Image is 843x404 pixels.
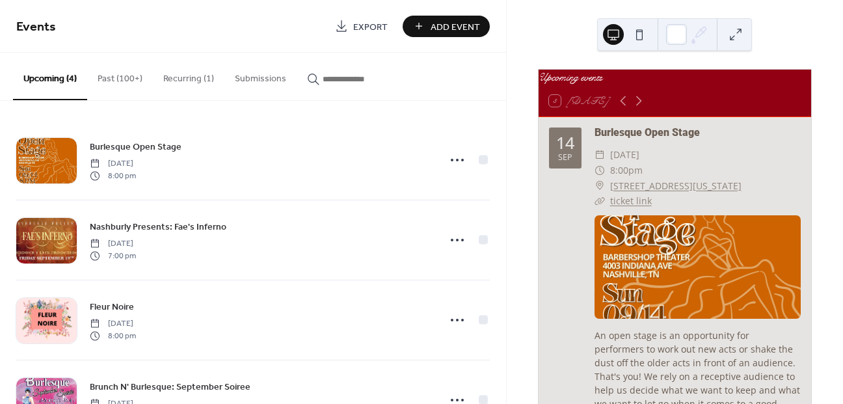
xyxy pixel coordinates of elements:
button: Past (100+) [87,53,153,99]
span: [DATE] [90,238,136,250]
span: Events [16,14,56,40]
a: [STREET_ADDRESS][US_STATE] [610,178,742,194]
a: Nashburly Presents: Fae's Inferno [90,219,226,234]
a: ticket link [610,195,652,207]
span: Brunch N' Burlesque: September Soiree [90,381,250,394]
div: Sep [558,154,572,162]
span: 8:00pm [610,163,643,178]
button: Upcoming (4) [13,53,87,100]
a: Export [325,16,397,37]
span: Nashburly Presents: Fae's Inferno [90,221,226,234]
div: 14 [556,135,574,151]
span: 8:00 pm [90,330,136,342]
span: [DATE] [90,318,136,330]
span: [DATE] [90,158,136,170]
div: ​ [595,178,605,194]
button: Recurring (1) [153,53,224,99]
a: Fleur Noire [90,299,134,314]
button: Add Event [403,16,490,37]
div: ​ [595,147,605,163]
a: Brunch N' Burlesque: September Soiree [90,379,250,394]
span: [DATE] [610,147,639,163]
span: 7:00 pm [90,250,136,262]
div: Upcoming events [539,70,811,85]
span: Export [353,20,388,34]
div: ​ [595,193,605,209]
button: Submissions [224,53,297,99]
span: 8:00 pm [90,170,136,182]
a: Burlesque Open Stage [595,126,700,139]
a: Burlesque Open Stage [90,139,181,154]
div: ​ [595,163,605,178]
span: Burlesque Open Stage [90,141,181,154]
span: Fleur Noire [90,301,134,314]
span: Add Event [431,20,480,34]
